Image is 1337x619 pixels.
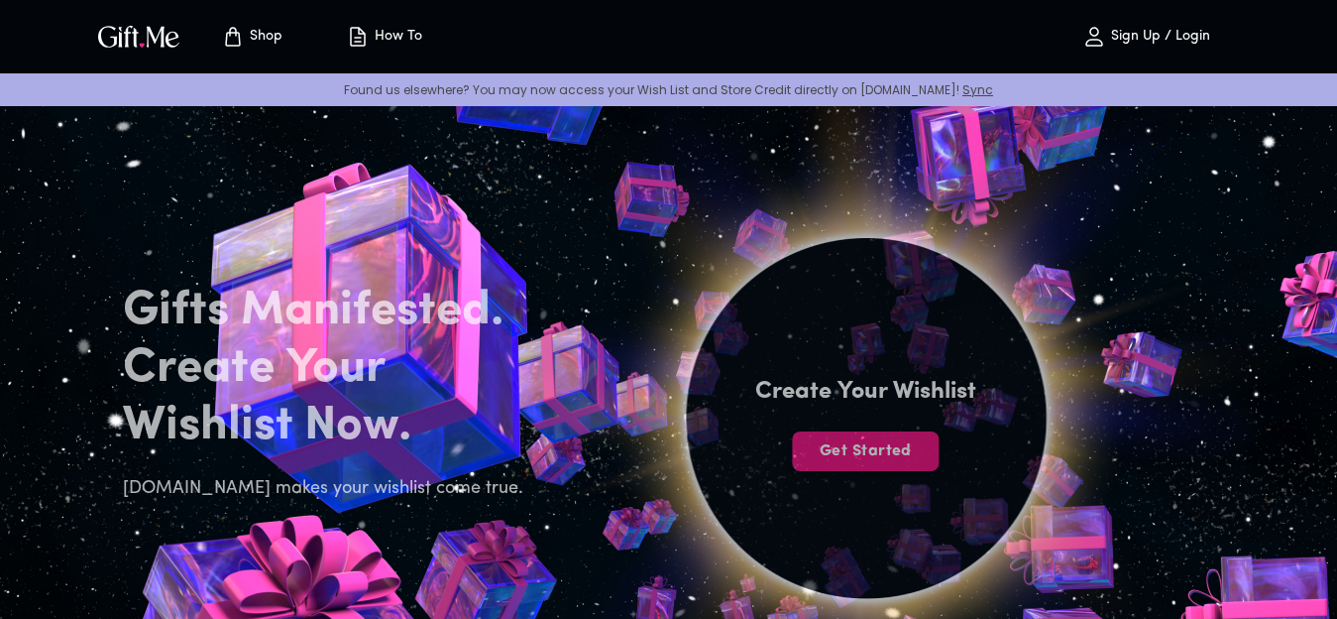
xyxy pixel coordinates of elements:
button: GiftMe Logo [92,25,185,49]
p: Sign Up / Login [1106,29,1210,46]
button: Get Started [792,432,939,471]
h2: Wishlist Now. [123,398,535,455]
h2: Gifts Manifested. [123,283,535,340]
img: how-to.svg [346,25,370,49]
h6: [DOMAIN_NAME] makes your wishlist come true. [123,475,535,503]
a: Sync [962,81,993,98]
p: How To [370,29,422,46]
img: GiftMe Logo [94,22,183,51]
button: How To [330,5,439,68]
p: Found us elsewhere? You may now access your Wish List and Store Credit directly on [DOMAIN_NAME]! [16,81,1321,98]
h4: Create Your Wishlist [755,376,976,408]
h2: Create Your [123,340,535,398]
button: Store page [197,5,306,68]
span: Get Started [792,440,939,462]
p: Shop [245,29,282,46]
button: Sign Up / Login [1048,5,1246,68]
